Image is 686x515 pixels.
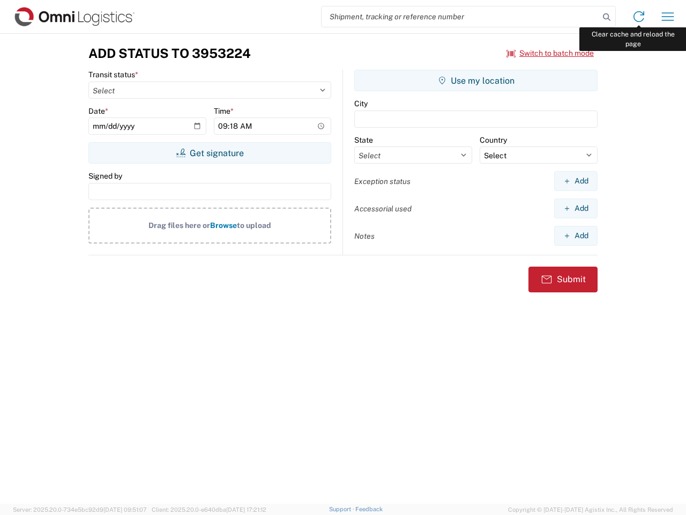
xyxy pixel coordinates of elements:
span: Browse [210,221,237,230]
label: Time [214,106,234,116]
button: Add [554,171,598,191]
label: Accessorial used [354,204,412,214]
label: State [354,135,373,145]
label: Date [88,106,108,116]
button: Switch to batch mode [506,45,594,62]
label: Transit status [88,70,138,79]
span: Server: 2025.20.0-734e5bc92d9 [13,506,147,513]
span: [DATE] 09:51:07 [103,506,147,513]
button: Add [554,198,598,218]
label: Signed by [88,171,122,181]
h3: Add Status to 3953224 [88,46,251,61]
span: Client: 2025.20.0-e640dba [152,506,266,513]
a: Feedback [355,506,383,512]
span: Copyright © [DATE]-[DATE] Agistix Inc., All Rights Reserved [508,505,673,514]
span: Drag files here or [148,221,210,230]
button: Submit [528,267,598,292]
button: Get signature [88,142,331,164]
span: to upload [237,221,271,230]
label: Exception status [354,176,411,186]
button: Use my location [354,70,598,91]
a: Support [329,506,356,512]
label: Notes [354,231,375,241]
label: Country [480,135,507,145]
span: [DATE] 17:21:12 [226,506,266,513]
label: City [354,99,368,108]
input: Shipment, tracking or reference number [322,6,599,27]
button: Add [554,226,598,246]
